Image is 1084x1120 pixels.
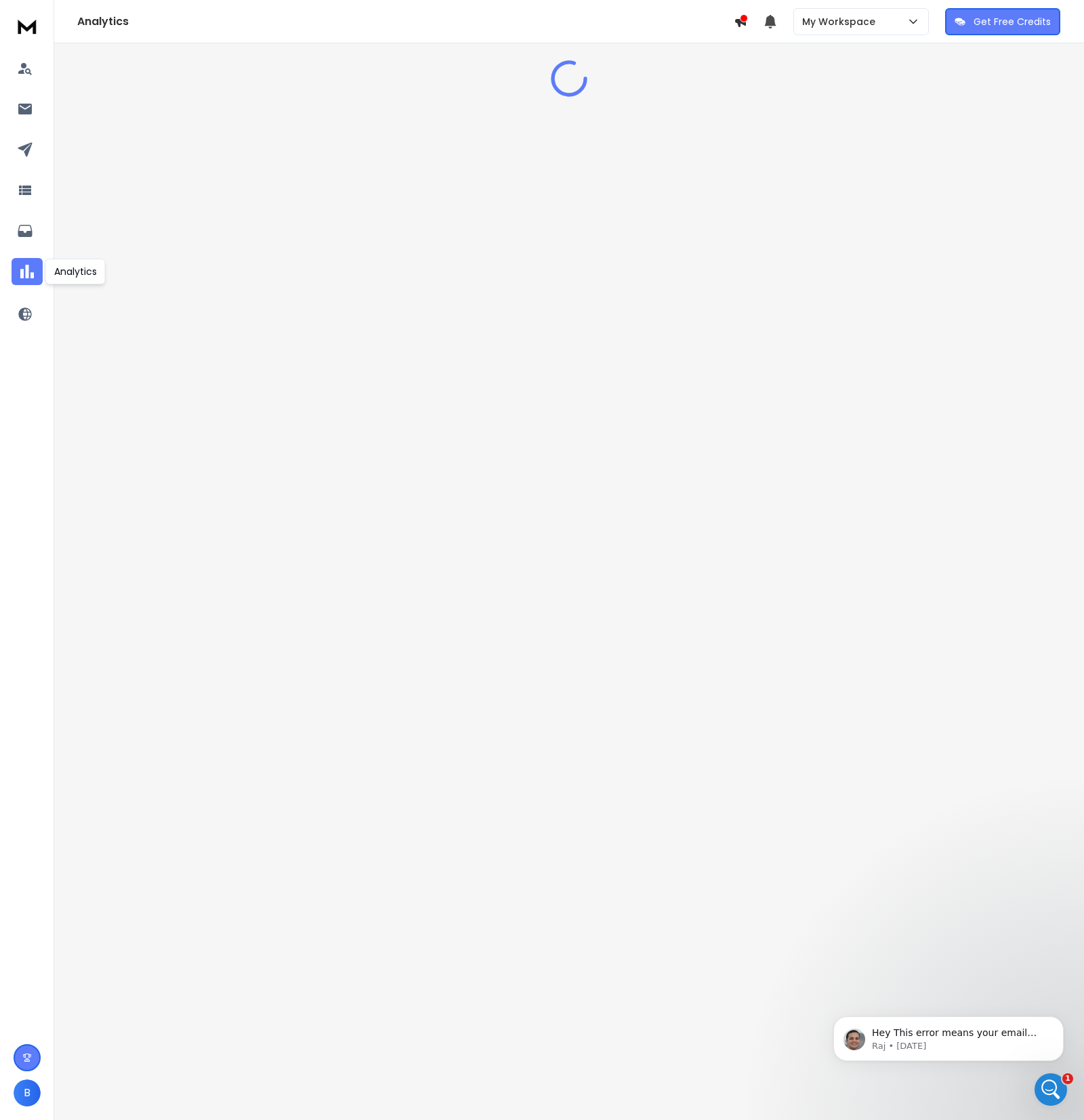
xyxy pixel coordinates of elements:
p: Get Free Credits [974,15,1051,28]
button: Get Free Credits [945,8,1060,35]
div: Analytics [45,259,106,284]
button: B [14,1079,41,1106]
p: My Workspace [802,15,881,28]
h1: Analytics [77,14,734,30]
iframe: Intercom live chat [1035,1073,1067,1106]
iframe: Intercom notifications message [813,988,1084,1083]
img: logo [14,14,41,39]
span: 1 [1062,1073,1073,1084]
